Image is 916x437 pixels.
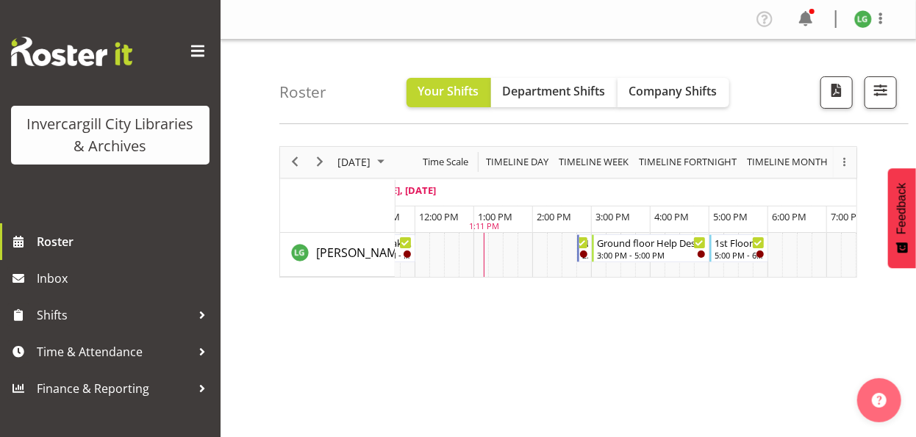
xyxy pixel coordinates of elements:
[26,113,195,157] div: Invercargill City Libraries & Archives
[279,84,326,101] h4: Roster
[478,210,512,223] span: 1:00 PM
[597,235,706,250] div: Ground floor Help Desk
[484,153,551,171] button: Timeline Day
[888,168,916,268] button: Feedback - Show survey
[491,78,618,107] button: Department Shifts
[715,235,765,250] div: 1st Floor Desk
[709,234,768,262] div: Lisa Griffiths"s event - 1st Floor Desk Begin From Monday, September 29, 2025 at 5:00:00 PM GMT+1...
[37,378,191,400] span: Finance & Reporting
[421,153,471,171] button: Time Scale
[865,76,897,109] button: Filter Shifts
[316,244,407,261] a: [PERSON_NAME]
[745,153,831,171] button: Timeline Month
[833,147,856,178] div: overflow
[820,76,853,109] button: Download a PDF of the roster for the current day
[629,83,718,99] span: Company Shifts
[360,210,400,223] span: 11:00 AM
[537,210,571,223] span: 2:00 PM
[285,153,305,171] button: Previous
[577,234,592,262] div: Lisa Griffiths"s event - New book tagging Begin From Monday, September 29, 2025 at 2:45:00 PM GMT...
[557,153,631,171] button: Timeline Week
[582,249,588,261] div: 2:45 PM - 3:00 PM
[37,304,191,326] span: Shifts
[772,210,806,223] span: 6:00 PM
[503,83,606,99] span: Department Shifts
[310,153,330,171] button: Next
[715,249,765,261] div: 5:00 PM - 6:00 PM
[854,10,872,28] img: lisa-griffiths11674.jpg
[407,78,491,107] button: Your Shifts
[369,184,436,197] span: [DATE], [DATE]
[37,341,191,363] span: Time & Attendance
[872,393,887,408] img: help-xxl-2.png
[279,146,857,278] div: Timeline Day of September 29, 2025
[419,210,459,223] span: 12:00 PM
[745,153,829,171] span: Timeline Month
[316,245,407,261] span: [PERSON_NAME]
[654,210,689,223] span: 4:00 PM
[618,78,729,107] button: Company Shifts
[637,153,740,171] button: Fortnight
[37,231,213,253] span: Roster
[592,234,709,262] div: Lisa Griffiths"s event - Ground floor Help Desk Begin From Monday, September 29, 2025 at 3:00:00 ...
[582,235,588,250] div: New book tagging
[831,210,865,223] span: 7:00 PM
[282,147,307,178] div: previous period
[597,249,706,261] div: 3:00 PM - 5:00 PM
[469,220,499,233] div: 1:11 PM
[895,183,909,234] span: Feedback
[484,153,550,171] span: Timeline Day
[713,210,748,223] span: 5:00 PM
[557,153,630,171] span: Timeline Week
[421,153,470,171] span: Time Scale
[595,210,630,223] span: 3:00 PM
[11,37,132,66] img: Rosterit website logo
[37,267,213,289] span: Inbox
[637,153,738,171] span: Timeline Fortnight
[418,83,479,99] span: Your Shifts
[280,233,396,277] td: Lisa Griffiths resource
[335,153,391,171] button: September 2025
[336,153,372,171] span: [DATE]
[332,147,393,178] div: September 29, 2025
[307,147,332,178] div: next period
